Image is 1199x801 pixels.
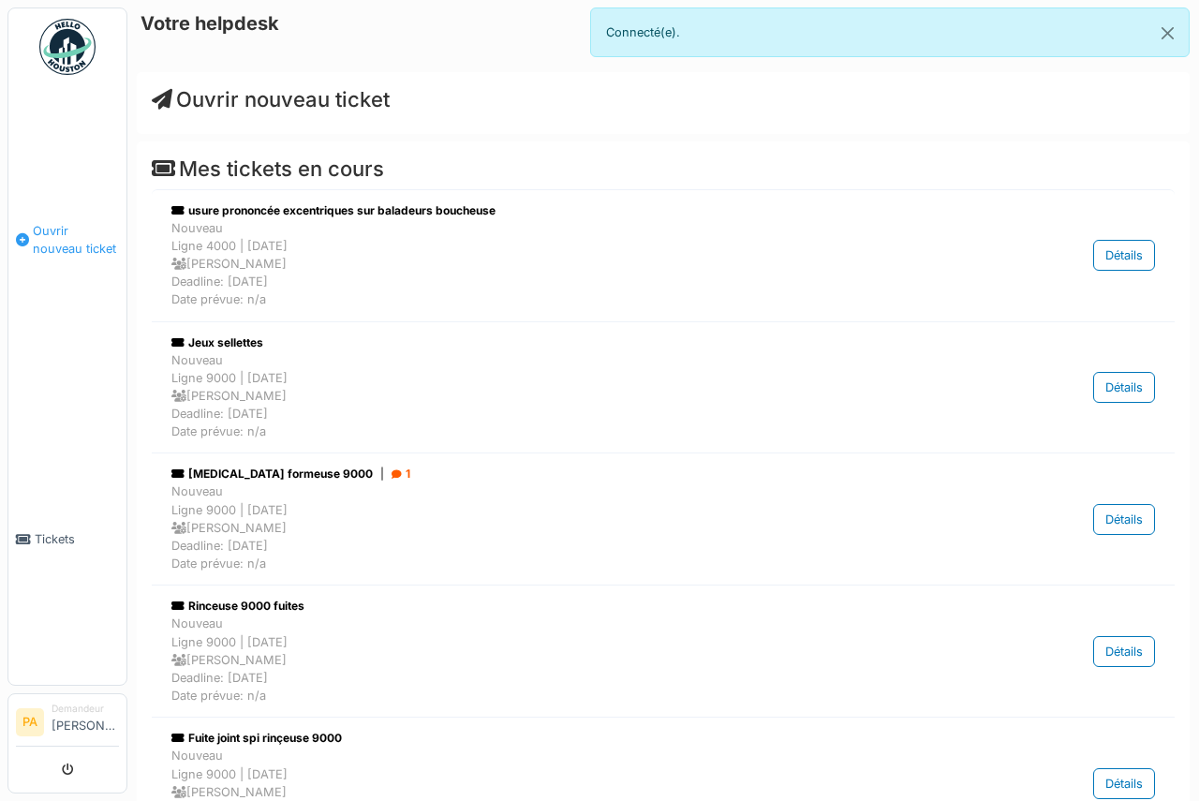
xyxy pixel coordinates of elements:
div: Détails [1093,372,1155,403]
div: Rinceuse 9000 fuites [171,598,984,615]
span: Ouvrir nouveau ticket [33,222,119,258]
h6: Votre helpdesk [141,12,279,35]
a: Ouvrir nouveau ticket [152,87,390,111]
div: Fuite joint spi rinçeuse 9000 [171,730,984,747]
div: Détails [1093,504,1155,535]
span: Tickets [35,530,119,548]
div: usure prononcée excentriques sur baladeurs boucheuse [171,202,984,219]
li: [PERSON_NAME] [52,702,119,742]
a: Tickets [8,394,126,686]
a: PA Demandeur[PERSON_NAME] [16,702,119,747]
a: Rinceuse 9000 fuites NouveauLigne 9000 | [DATE] [PERSON_NAME]Deadline: [DATE]Date prévue: n/a Dét... [167,593,1160,709]
div: Demandeur [52,702,119,716]
div: Nouveau Ligne 4000 | [DATE] [PERSON_NAME] Deadline: [DATE] Date prévue: n/a [171,219,984,309]
a: [MEDICAL_DATA] formeuse 9000| 1 NouveauLigne 9000 | [DATE] [PERSON_NAME]Deadline: [DATE]Date prév... [167,461,1160,577]
div: Connecté(e). [590,7,1190,57]
div: Nouveau Ligne 9000 | [DATE] [PERSON_NAME] Deadline: [DATE] Date prévue: n/a [171,351,984,441]
div: [MEDICAL_DATA] formeuse 9000 [171,466,984,482]
img: Badge_color-CXgf-gQk.svg [39,19,96,75]
h4: Mes tickets en cours [152,156,1175,181]
a: usure prononcée excentriques sur baladeurs boucheuse NouveauLigne 4000 | [DATE] [PERSON_NAME]Dead... [167,198,1160,314]
li: PA [16,708,44,736]
a: Jeux sellettes NouveauLigne 9000 | [DATE] [PERSON_NAME]Deadline: [DATE]Date prévue: n/a Détails [167,330,1160,446]
div: Jeux sellettes [171,334,984,351]
div: Détails [1093,240,1155,271]
a: Ouvrir nouveau ticket [8,85,126,394]
div: Nouveau Ligne 9000 | [DATE] [PERSON_NAME] Deadline: [DATE] Date prévue: n/a [171,482,984,572]
div: Nouveau Ligne 9000 | [DATE] [PERSON_NAME] Deadline: [DATE] Date prévue: n/a [171,615,984,705]
div: Détails [1093,768,1155,799]
button: Close [1147,8,1189,58]
div: Détails [1093,636,1155,667]
div: 1 [392,466,410,482]
span: | [380,466,384,482]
